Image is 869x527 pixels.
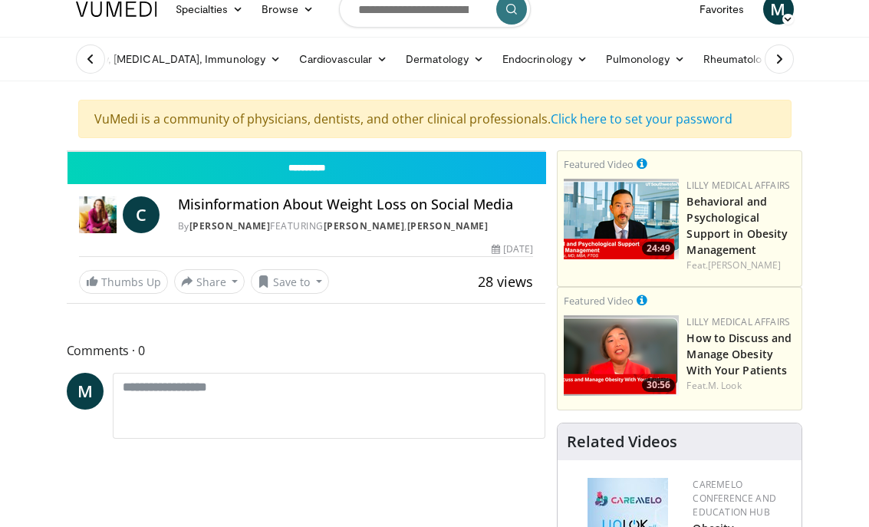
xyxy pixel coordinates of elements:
[478,272,533,291] span: 28 views
[597,44,694,74] a: Pulmonology
[67,44,291,74] a: Allergy, [MEDICAL_DATA], Immunology
[686,194,788,257] a: Behavioral and Psychological Support in Obesity Management
[174,269,245,294] button: Share
[564,294,634,308] small: Featured Video
[123,196,160,233] a: C
[564,315,679,396] img: c98a6a29-1ea0-4bd5-8cf5-4d1e188984a7.png.150x105_q85_crop-smart_upscale.png
[708,379,742,392] a: M. Look
[178,219,534,233] div: By FEATURING ,
[493,44,597,74] a: Endocrinology
[492,242,533,256] div: [DATE]
[694,44,798,74] a: Rheumatology
[693,478,775,519] a: CaReMeLO Conference and Education Hub
[407,219,489,232] a: [PERSON_NAME]
[251,269,329,294] button: Save to
[551,110,732,127] a: Click here to set your password
[76,2,157,17] img: VuMedi Logo
[397,44,493,74] a: Dermatology
[79,270,168,294] a: Thumbs Up
[708,259,781,272] a: [PERSON_NAME]
[178,196,534,213] h4: Misinformation About Weight Loss on Social Media
[686,315,790,328] a: Lilly Medical Affairs
[290,44,397,74] a: Cardiovascular
[686,379,795,393] div: Feat.
[686,331,792,377] a: How to Discuss and Manage Obesity With Your Patients
[686,259,795,272] div: Feat.
[324,219,405,232] a: [PERSON_NAME]
[67,373,104,410] a: M
[78,100,792,138] div: VuMedi is a community of physicians, dentists, and other clinical professionals.
[564,157,634,171] small: Featured Video
[564,179,679,259] img: ba3304f6-7838-4e41-9c0f-2e31ebde6754.png.150x105_q85_crop-smart_upscale.png
[686,179,790,192] a: Lilly Medical Affairs
[67,341,546,361] span: Comments 0
[567,433,677,451] h4: Related Videos
[564,315,679,396] a: 30:56
[79,196,117,233] img: Dr. Carolynn Francavilla
[642,378,675,392] span: 30:56
[642,242,675,255] span: 24:49
[189,219,271,232] a: [PERSON_NAME]
[564,179,679,259] a: 24:49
